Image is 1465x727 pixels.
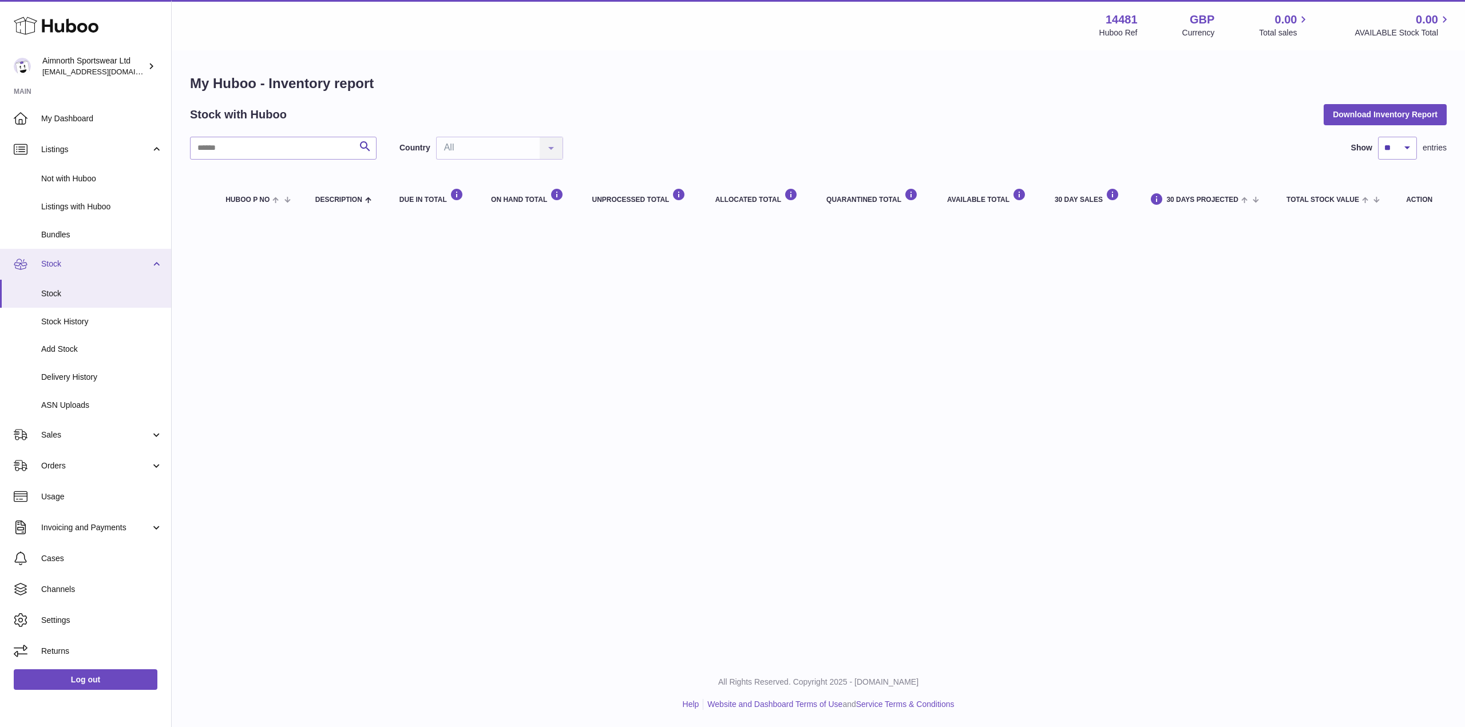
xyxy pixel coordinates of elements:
[1106,12,1138,27] strong: 14481
[41,400,163,411] span: ASN Uploads
[1406,196,1435,204] div: Action
[41,522,151,533] span: Invoicing and Payments
[715,188,803,204] div: ALLOCATED Total
[1286,196,1359,204] span: Total stock value
[703,699,954,710] li: and
[42,55,145,77] div: Aimnorth Sportswear Ltd
[1099,27,1138,38] div: Huboo Ref
[41,491,163,502] span: Usage
[42,67,168,76] span: [EMAIL_ADDRESS][DOMAIN_NAME]
[41,615,163,626] span: Settings
[491,188,569,204] div: ON HAND Total
[399,142,430,153] label: Country
[41,288,163,299] span: Stock
[592,188,692,204] div: UNPROCESSED Total
[41,460,151,471] span: Orders
[826,188,924,204] div: QUARANTINED Total
[1259,12,1310,38] a: 0.00 Total sales
[41,229,163,240] span: Bundles
[1190,12,1214,27] strong: GBP
[181,677,1456,688] p: All Rights Reserved. Copyright 2025 - [DOMAIN_NAME]
[1259,27,1310,38] span: Total sales
[1351,142,1372,153] label: Show
[41,113,163,124] span: My Dashboard
[14,669,157,690] a: Log out
[1423,142,1447,153] span: entries
[190,107,287,122] h2: Stock with Huboo
[1416,12,1438,27] span: 0.00
[225,196,270,204] span: Huboo P no
[707,700,842,709] a: Website and Dashboard Terms of Use
[41,344,163,355] span: Add Stock
[1275,12,1297,27] span: 0.00
[1166,196,1238,204] span: 30 DAYS PROJECTED
[41,316,163,327] span: Stock History
[1355,27,1451,38] span: AVAILABLE Stock Total
[1355,12,1451,38] a: 0.00 AVAILABLE Stock Total
[41,646,163,657] span: Returns
[315,196,362,204] span: Description
[41,584,163,595] span: Channels
[41,372,163,383] span: Delivery History
[683,700,699,709] a: Help
[41,430,151,440] span: Sales
[41,553,163,564] span: Cases
[856,700,955,709] a: Service Terms & Conditions
[399,188,468,204] div: DUE IN TOTAL
[41,201,163,212] span: Listings with Huboo
[41,144,151,155] span: Listings
[1182,27,1215,38] div: Currency
[41,173,163,184] span: Not with Huboo
[14,58,31,75] img: internalAdmin-14481@internal.huboo.com
[1055,188,1124,204] div: 30 DAY SALES
[947,188,1032,204] div: AVAILABLE Total
[1324,104,1447,125] button: Download Inventory Report
[41,259,151,269] span: Stock
[190,74,1447,93] h1: My Huboo - Inventory report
